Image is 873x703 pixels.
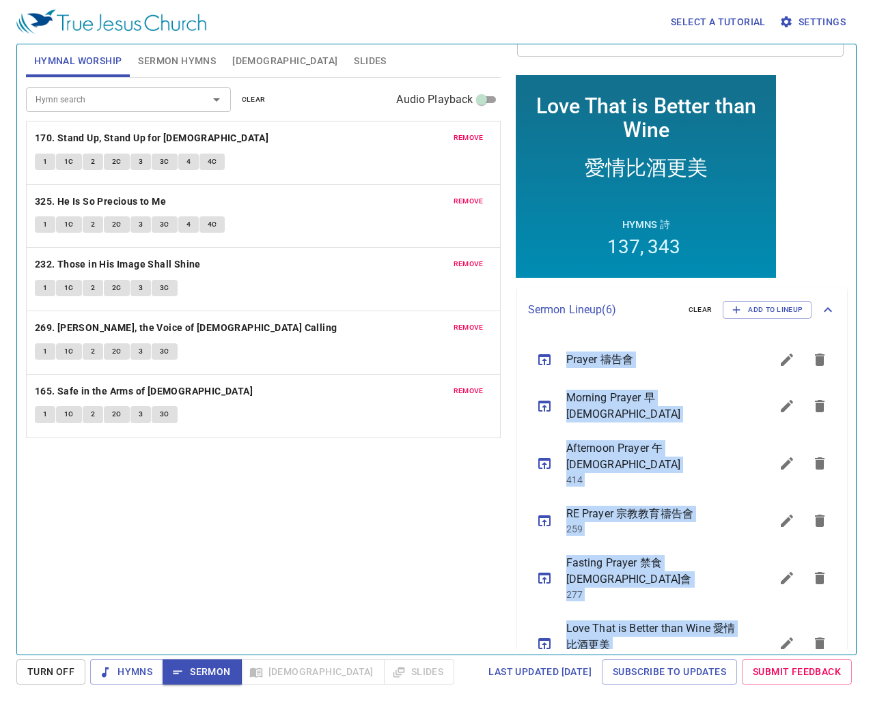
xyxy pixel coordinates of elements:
span: Prayer 禱告會 [566,351,738,368]
button: Add to Lineup [723,301,812,319]
button: remove [445,130,492,146]
span: 2 [91,408,95,420]
a: Subscribe to Updates [602,659,737,685]
button: 3C [152,343,178,360]
b: 232. Those in His Image Shall Shine [35,256,201,273]
button: 1C [56,406,82,422]
span: Hymnal Worship [34,53,122,70]
span: 1 [43,156,47,168]
span: 1C [64,218,74,231]
button: 1C [56,216,82,233]
button: Select a tutorial [665,10,771,35]
span: 2C [112,345,122,358]
button: 2C [104,154,130,170]
span: Sermon Hymns [138,53,216,70]
span: remove [454,195,484,207]
button: Turn Off [16,659,85,685]
button: 269. [PERSON_NAME], the Voice of [DEMOGRAPHIC_DATA] Calling [35,319,339,336]
span: [DEMOGRAPHIC_DATA] [232,53,337,70]
span: Add to Lineup [732,304,803,316]
button: 1 [35,406,55,422]
button: 1C [56,154,82,170]
span: Slides [354,53,386,70]
button: 170. Stand Up, Stand Up for [DEMOGRAPHIC_DATA] [35,130,271,147]
span: 2C [112,282,122,294]
span: 2C [112,156,122,168]
span: remove [454,258,484,270]
button: 3 [130,406,151,422]
div: Sermon Lineup(6)clearAdd to Lineup [517,287,848,332]
button: clear [680,302,721,318]
button: 1C [56,343,82,360]
iframe: from-child [512,71,780,282]
img: True Jesus Church [16,10,206,34]
button: 3 [130,154,151,170]
span: 1C [64,408,74,420]
button: Open [207,90,226,109]
span: Settings [782,14,846,31]
span: clear [689,304,712,316]
button: 2C [104,406,130,422]
button: 2 [83,343,103,360]
span: 3 [139,282,143,294]
button: 3C [152,406,178,422]
span: Turn Off [27,663,74,680]
button: 3 [130,343,151,360]
p: 277 [566,588,738,601]
span: remove [454,132,484,144]
button: 1C [56,280,82,296]
span: 1C [64,282,74,294]
b: 170. Stand Up, Stand Up for [DEMOGRAPHIC_DATA] [35,130,268,147]
span: Fasting Prayer 禁食[DEMOGRAPHIC_DATA]會 [566,555,738,588]
button: 2C [104,280,130,296]
button: 2 [83,406,103,422]
button: 1 [35,216,55,233]
span: Audio Playback [396,91,473,108]
span: 3 [139,218,143,231]
button: 2 [83,154,103,170]
button: 2C [104,343,130,360]
button: remove [445,319,492,336]
span: Subscribe to Updates [613,663,726,680]
span: 3C [160,218,169,231]
span: 4C [208,156,217,168]
span: 1 [43,218,47,231]
button: 2C [104,216,130,233]
span: 1 [43,408,47,420]
span: 2 [91,345,95,358]
button: remove [445,383,492,399]
button: 232. Those in His Image Shall Shine [35,256,203,273]
button: 4 [178,216,199,233]
span: 3C [160,156,169,168]
span: 1 [43,282,47,294]
button: 165. Safe in the Arms of [DEMOGRAPHIC_DATA] [35,383,255,400]
span: remove [454,321,484,334]
span: Select a tutorial [671,14,766,31]
span: Love That is Better than Wine 愛情比酒更美 [566,620,738,653]
span: Sermon [174,663,230,680]
span: 2C [112,408,122,420]
button: 1 [35,154,55,170]
span: 2C [112,218,122,231]
button: 2 [83,280,103,296]
a: Submit Feedback [742,659,852,685]
span: Afternoon Prayer 午[DEMOGRAPHIC_DATA] [566,440,738,473]
span: remove [454,385,484,397]
span: 3C [160,282,169,294]
span: 3C [160,345,169,358]
button: 4C [199,154,225,170]
span: Hymns [101,663,152,680]
span: 2 [91,156,95,168]
span: 2 [91,282,95,294]
b: 165. Safe in the Arms of [DEMOGRAPHIC_DATA] [35,383,253,400]
span: clear [242,94,266,106]
span: 3 [139,345,143,358]
b: 325. He Is So Precious to Me [35,193,166,210]
button: Settings [777,10,851,35]
span: Last updated [DATE] [488,663,592,680]
button: 3C [152,280,178,296]
button: remove [445,193,492,210]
